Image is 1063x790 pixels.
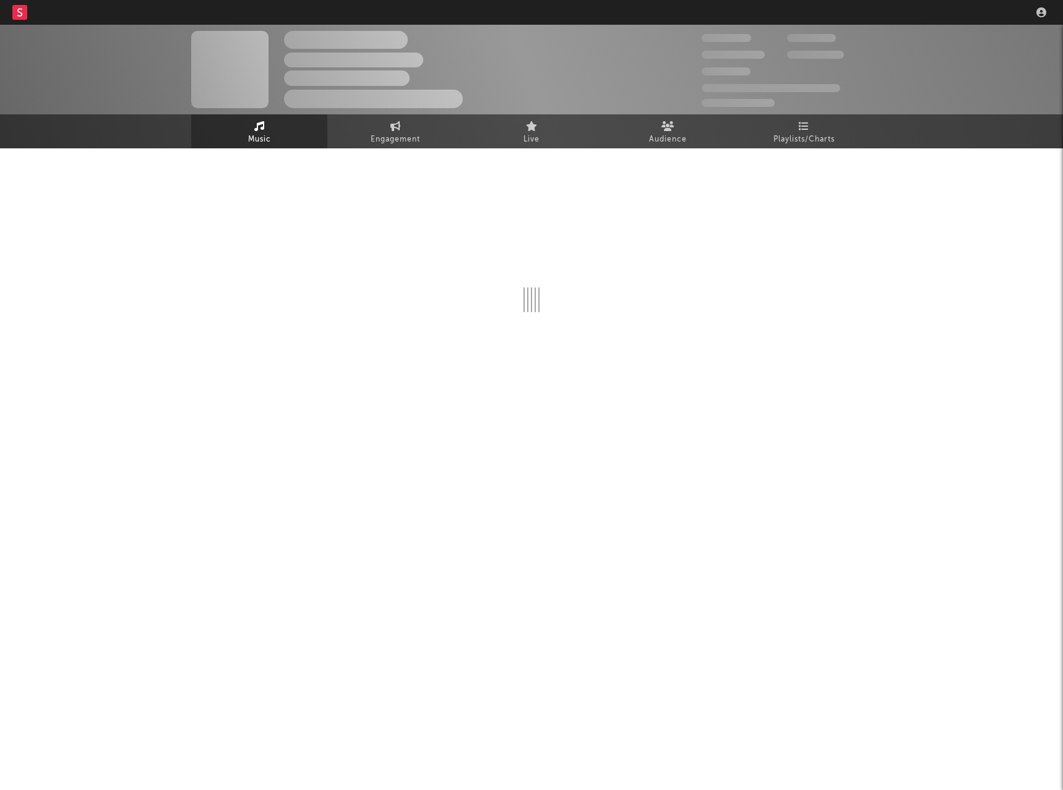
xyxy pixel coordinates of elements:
span: Playlists/Charts [773,132,835,147]
span: 300,000 [702,34,751,42]
a: Playlists/Charts [736,114,872,148]
span: Engagement [371,132,420,147]
a: Audience [600,114,736,148]
a: Engagement [327,114,463,148]
span: 100,000 [787,34,836,42]
span: 1,000,000 [787,51,844,59]
span: Music [248,132,271,147]
span: 50,000,000 [702,51,765,59]
a: Live [463,114,600,148]
span: Jump Score: 85.0 [702,99,775,107]
span: Live [523,132,540,147]
a: Music [191,114,327,148]
span: 50,000,000 Monthly Listeners [702,84,840,92]
span: 100,000 [702,67,751,75]
span: Audience [649,132,687,147]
